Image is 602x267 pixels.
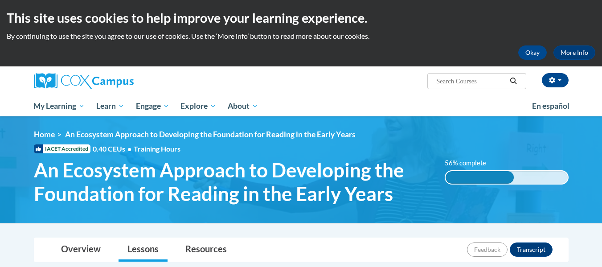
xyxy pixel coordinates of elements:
[93,144,134,154] span: 0.40 CEUs
[134,144,180,153] span: Training Hours
[228,101,258,111] span: About
[28,96,91,116] a: My Learning
[532,101,569,111] span: En español
[136,101,169,111] span: Engage
[507,76,520,86] button: Search
[510,242,553,257] button: Transcript
[96,101,124,111] span: Learn
[20,96,582,116] div: Main menu
[90,96,130,116] a: Learn
[33,101,85,111] span: My Learning
[445,158,496,168] label: 56% complete
[34,158,432,205] span: An Ecosystem Approach to Developing the Foundation for Reading in the Early Years
[467,242,508,257] button: Feedback
[127,144,131,153] span: •
[553,45,595,60] a: More Info
[446,171,514,184] div: 56% complete
[180,101,216,111] span: Explore
[34,130,55,139] a: Home
[435,76,507,86] input: Search Courses
[542,73,569,87] button: Account Settings
[119,238,168,262] a: Lessons
[526,97,575,115] a: En español
[175,96,222,116] a: Explore
[34,73,134,89] img: Cox Campus
[7,31,595,41] p: By continuing to use the site you agree to our use of cookies. Use the ‘More info’ button to read...
[518,45,547,60] button: Okay
[34,73,203,89] a: Cox Campus
[65,130,356,139] span: An Ecosystem Approach to Developing the Foundation for Reading in the Early Years
[52,238,110,262] a: Overview
[130,96,175,116] a: Engage
[176,238,236,262] a: Resources
[34,144,90,153] span: IACET Accredited
[222,96,264,116] a: About
[7,9,595,27] h2: This site uses cookies to help improve your learning experience.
